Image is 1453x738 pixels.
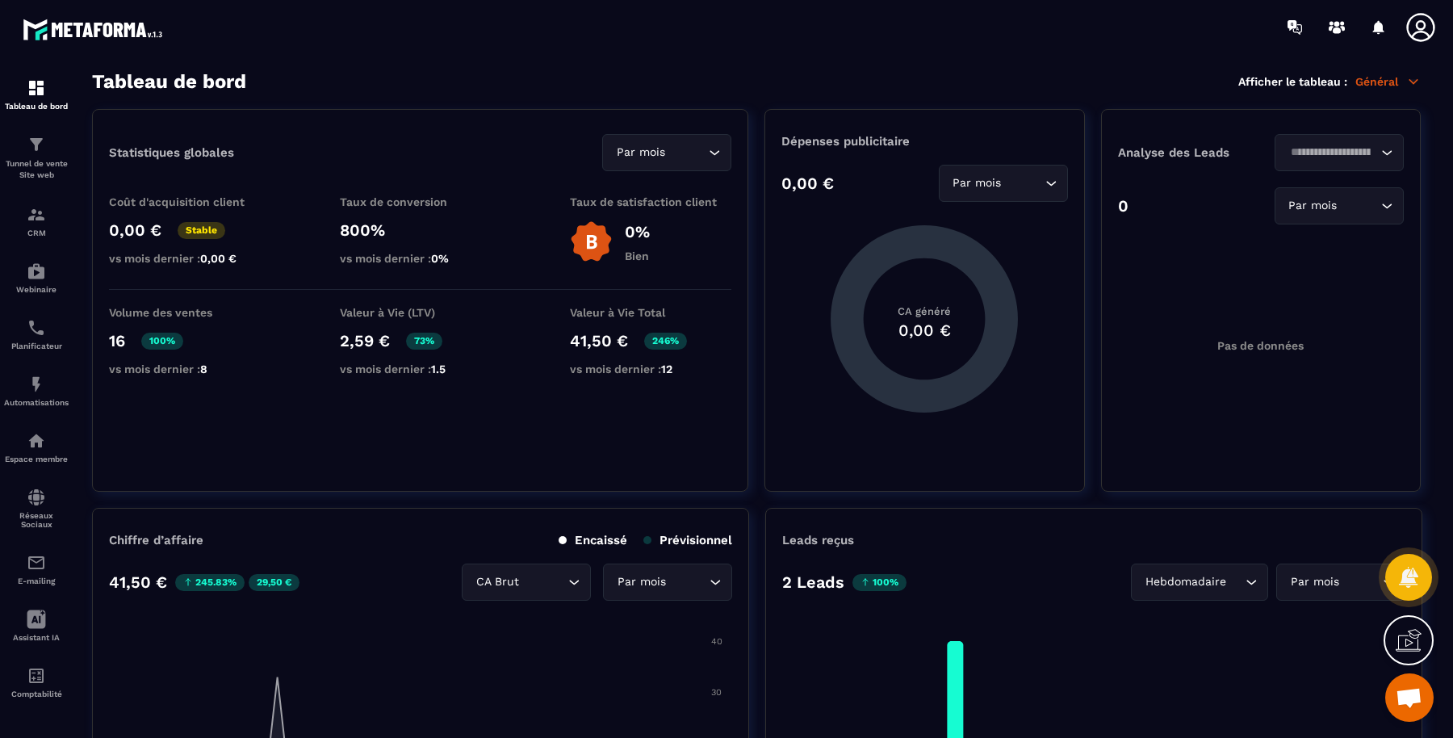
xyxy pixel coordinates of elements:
[4,306,69,363] a: schedulerschedulerPlanificateur
[109,145,234,160] p: Statistiques globales
[1005,174,1041,192] input: Search for option
[431,363,446,375] span: 1.5
[1229,573,1242,591] input: Search for option
[643,533,732,547] p: Prévisionnel
[200,363,207,375] span: 8
[570,363,731,375] p: vs mois dernier :
[613,144,668,161] span: Par mois
[4,690,69,698] p: Comptabilité
[431,252,449,265] span: 0%
[109,220,161,240] p: 0,00 €
[4,476,69,541] a: social-networksocial-networkRéseaux Sociaux
[27,431,46,451] img: automations
[109,363,270,375] p: vs mois dernier :
[340,195,501,208] p: Taux de conversion
[1275,187,1404,224] div: Search for option
[340,363,501,375] p: vs mois dernier :
[644,333,687,350] p: 246%
[4,102,69,111] p: Tableau de bord
[1275,134,1404,171] div: Search for option
[4,419,69,476] a: automationsautomationsEspace membre
[340,331,390,350] p: 2,59 €
[661,363,672,375] span: 12
[27,262,46,281] img: automations
[1118,145,1261,160] p: Analyse des Leads
[570,195,731,208] p: Taux de satisfaction client
[249,574,299,591] p: 29,50 €
[472,573,522,591] span: CA Brut
[668,144,705,161] input: Search for option
[1285,197,1341,215] span: Par mois
[570,220,613,263] img: b-badge-o.b3b20ee6.svg
[4,363,69,419] a: automationsautomationsAutomatisations
[4,158,69,181] p: Tunnel de vente Site web
[711,687,722,698] tspan: 30
[340,220,501,240] p: 800%
[1342,573,1379,591] input: Search for option
[4,249,69,306] a: automationsautomationsWebinaire
[4,229,69,237] p: CRM
[939,165,1068,202] div: Search for option
[109,533,203,547] p: Chiffre d’affaire
[1141,573,1229,591] span: Hebdomadaire
[1355,74,1421,89] p: Général
[4,123,69,193] a: formationformationTunnel de vente Site web
[949,174,1005,192] span: Par mois
[852,574,907,591] p: 100%
[109,306,270,319] p: Volume des ventes
[559,533,627,547] p: Encaissé
[27,205,46,224] img: formation
[1276,564,1405,601] div: Search for option
[4,398,69,407] p: Automatisations
[4,577,69,585] p: E-mailing
[27,666,46,686] img: accountant
[92,70,246,93] h3: Tableau de bord
[1118,196,1128,216] p: 0
[27,135,46,154] img: formation
[1131,564,1268,601] div: Search for option
[406,333,442,350] p: 73%
[711,636,722,647] tspan: 40
[1385,673,1434,722] div: Ouvrir le chat
[109,195,270,208] p: Coût d'acquisition client
[109,572,167,592] p: 41,50 €
[4,193,69,249] a: formationformationCRM
[1217,339,1304,352] p: Pas de données
[4,654,69,711] a: accountantaccountantComptabilité
[23,15,168,44] img: logo
[175,574,245,591] p: 245.83%
[625,249,650,262] p: Bien
[27,318,46,338] img: scheduler
[340,252,501,265] p: vs mois dernier :
[570,331,628,350] p: 41,50 €
[782,533,854,547] p: Leads reçus
[4,598,69,654] a: Assistant IA
[522,573,564,591] input: Search for option
[4,66,69,123] a: formationformationTableau de bord
[1238,75,1347,88] p: Afficher le tableau :
[781,174,834,193] p: 0,00 €
[4,285,69,294] p: Webinaire
[1287,573,1342,591] span: Par mois
[570,306,731,319] p: Valeur à Vie Total
[4,633,69,642] p: Assistant IA
[603,564,732,601] div: Search for option
[1341,197,1377,215] input: Search for option
[602,134,731,171] div: Search for option
[27,488,46,507] img: social-network
[27,553,46,572] img: email
[4,511,69,529] p: Réseaux Sociaux
[4,541,69,598] a: emailemailE-mailing
[109,252,270,265] p: vs mois dernier :
[1285,144,1377,161] input: Search for option
[782,572,844,592] p: 2 Leads
[27,78,46,98] img: formation
[27,375,46,394] img: automations
[781,134,1067,149] p: Dépenses publicitaire
[669,573,706,591] input: Search for option
[4,455,69,463] p: Espace membre
[625,222,650,241] p: 0%
[178,222,225,239] p: Stable
[462,564,591,601] div: Search for option
[613,573,669,591] span: Par mois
